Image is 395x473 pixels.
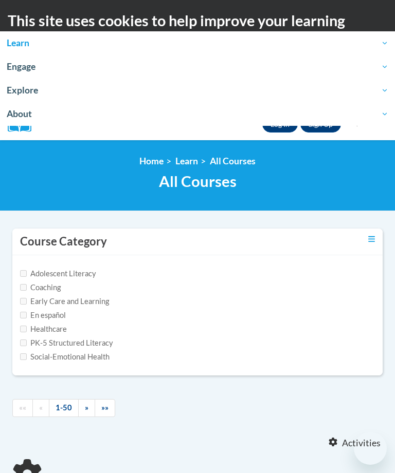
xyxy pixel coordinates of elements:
a: 1-50 [49,399,79,417]
label: Early Care and Learning [20,296,109,307]
label: PK-5 Structured Literacy [20,337,113,349]
a: Toggle collapse [368,234,375,245]
a: Begining [12,399,33,417]
input: Checkbox for Options [20,339,27,346]
input: Checkbox for Options [20,298,27,305]
iframe: Button to launch messaging window [354,432,387,465]
a: Previous [32,399,49,417]
input: Checkbox for Options [20,326,27,332]
label: En español [20,310,66,321]
span: » [85,403,88,412]
span: Engage [7,61,388,73]
label: Adolescent Literacy [20,268,96,279]
span: All Courses [159,172,237,190]
a: All Courses [210,156,256,166]
a: Learn [175,156,198,166]
span: Activities [342,438,381,449]
div: Main menu [362,109,387,140]
input: Checkbox for Options [20,353,27,360]
input: Checkbox for Options [20,284,27,291]
h2: This site uses cookies to help improve your learning experience. [8,10,387,52]
span: « [39,403,43,412]
h3: Course Category [20,234,107,250]
a: End [95,399,115,417]
a: Home [139,156,164,166]
label: Healthcare [20,324,67,335]
input: Checkbox for Options [20,270,27,277]
span: About [7,108,388,120]
label: Social-Emotional Health [20,351,110,363]
input: Checkbox for Options [20,312,27,318]
span: Explore [7,84,388,97]
span: »» [101,403,109,412]
span: «« [19,403,26,412]
label: Coaching [20,282,61,293]
span: Learn [7,37,388,49]
a: Next [78,399,95,417]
